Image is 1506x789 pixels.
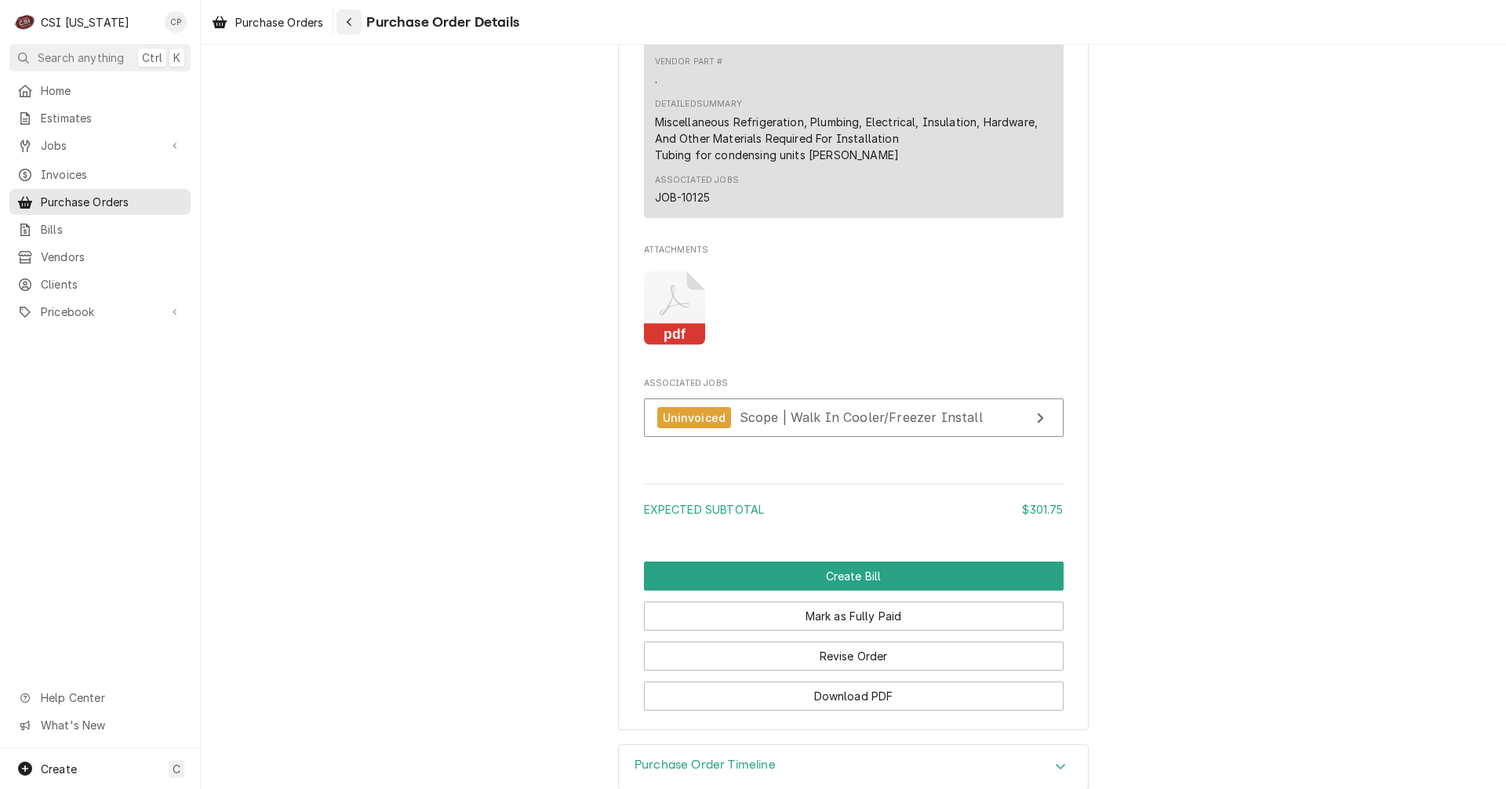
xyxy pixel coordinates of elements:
div: Associated Jobs [644,377,1064,445]
div: Amount Summary [644,478,1064,529]
div: C [14,11,36,33]
span: What's New [41,717,181,733]
button: Revise Order [644,642,1064,671]
a: Go to What's New [9,712,191,738]
span: K [173,49,180,66]
span: Invoices [41,166,183,183]
a: Go to Help Center [9,685,191,711]
a: Purchase Orders [9,189,191,215]
span: Vendors [41,249,183,265]
span: Purchase Orders [41,194,183,210]
div: Attachments [644,244,1064,358]
div: Button Group Row [644,631,1064,671]
div: Accordion Header [619,745,1088,789]
button: Navigate back [336,9,362,35]
button: Mark as Fully Paid [644,602,1064,631]
div: Craig Pierce's Avatar [165,11,187,33]
div: CP [165,11,187,33]
div: Uninvoiced [657,407,732,428]
div: Vendor Part # [655,56,723,68]
button: Search anythingCtrlK [9,44,191,71]
span: Expected Subtotal [644,503,765,516]
span: Jobs [41,137,159,154]
a: Vendors [9,244,191,270]
a: Go to Pricebook [9,299,191,325]
div: Subtotal [644,501,1064,518]
button: pdf [644,271,706,346]
span: Help Center [41,689,181,706]
div: $301.75 [1022,501,1063,518]
span: Clients [41,276,183,293]
span: Purchase Orders [235,14,323,31]
a: Estimates [9,105,191,131]
span: Scope | Walk In Cooler/Freezer Install [740,409,983,425]
span: Attachments [644,244,1064,256]
button: Create Bill [644,562,1064,591]
span: C [173,761,180,777]
span: Bills [41,221,183,238]
div: . [655,71,657,87]
button: Download PDF [644,682,1064,711]
div: Button Group Row [644,591,1064,631]
span: Estimates [41,110,183,126]
a: Home [9,78,191,104]
a: Go to Jobs [9,133,191,158]
a: Bills [9,216,191,242]
h3: Purchase Order Timeline [635,758,776,773]
span: Purchase Order Details [362,12,519,33]
span: Create [41,762,77,776]
span: Home [41,82,183,99]
a: Invoices [9,162,191,187]
div: Button Group Row [644,562,1064,591]
div: CSI [US_STATE] [41,14,129,31]
div: Button Group Row [644,671,1064,711]
a: Clients [9,271,191,297]
div: Detailed Summary [655,98,742,111]
span: Attachments [644,259,1064,358]
button: Accordion Details Expand Trigger [619,745,1088,789]
a: Purchase Orders [206,9,329,35]
div: CSI Kentucky's Avatar [14,11,36,33]
span: Pricebook [41,304,159,320]
div: Button Group [644,562,1064,711]
span: Associated Jobs [644,377,1064,390]
div: Associated Jobs [655,174,739,187]
a: View Job [644,398,1064,437]
div: JOB-10125 [655,189,710,205]
div: Miscellaneous Refrigeration, Plumbing, Electrical, Insulation, Hardware, And Other Materials Requ... [655,114,1053,163]
span: Search anything [38,49,124,66]
span: Ctrl [142,49,162,66]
